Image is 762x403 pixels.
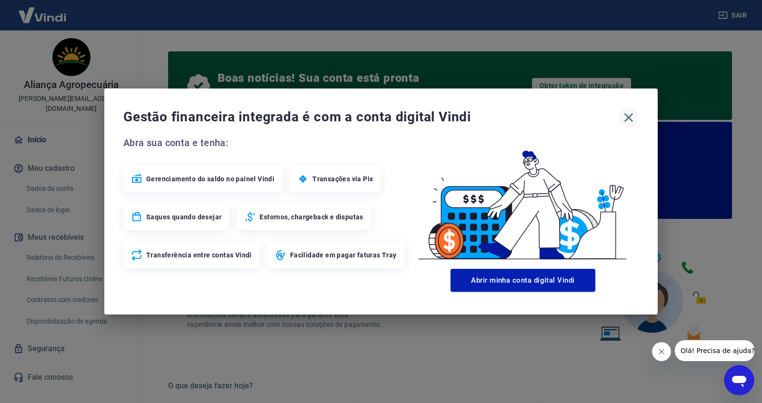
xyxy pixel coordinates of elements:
[652,342,671,361] iframe: Fechar mensagem
[146,174,274,184] span: Gerenciamento do saldo no painel Vindi
[123,135,407,150] span: Abra sua conta e tenha:
[407,135,639,265] img: Good Billing
[675,340,754,361] iframe: Mensagem da empresa
[123,108,619,127] span: Gestão financeira integrada é com a conta digital Vindi
[6,7,80,14] span: Olá! Precisa de ajuda?
[146,250,252,260] span: Transferência entre contas Vindi
[290,250,397,260] span: Facilidade em pagar faturas Tray
[146,212,221,222] span: Saques quando desejar
[260,212,363,222] span: Estornos, chargeback e disputas
[312,174,373,184] span: Transações via Pix
[724,365,754,395] iframe: Botão para abrir a janela de mensagens
[451,269,595,292] button: Abrir minha conta digital Vindi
